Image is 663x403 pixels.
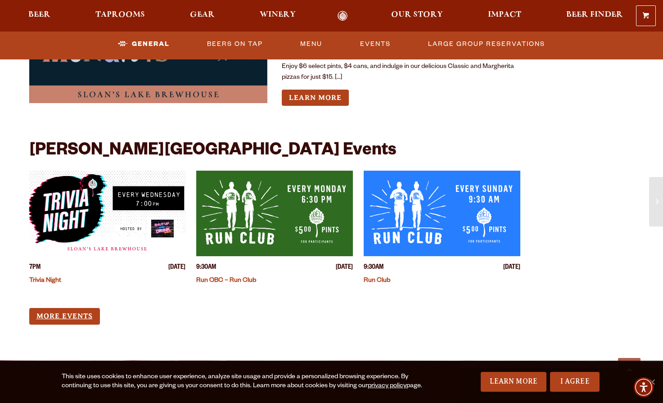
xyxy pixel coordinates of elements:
[196,171,353,256] a: View event details
[29,142,396,162] h2: [PERSON_NAME][GEOGRAPHIC_DATA] Events
[618,358,640,380] a: Scroll to top
[114,34,173,54] a: General
[424,34,549,54] a: Large Group Reservations
[391,11,443,18] span: Our Story
[168,263,185,273] span: [DATE]
[190,11,215,18] span: Gear
[297,34,326,54] a: Menu
[29,277,61,285] a: Trivia Night
[550,372,600,392] a: I Agree
[482,11,527,21] a: Impact
[634,377,654,397] div: Accessibility Menu
[203,34,266,54] a: Beers On Tap
[184,11,221,21] a: Gear
[336,263,353,273] span: [DATE]
[385,11,449,21] a: Our Story
[196,277,256,285] a: Run OBC – Run Club
[196,263,216,273] span: 9:30AM
[364,277,390,285] a: Run Club
[364,171,520,256] a: View event details
[566,11,623,18] span: Beer Finder
[368,383,406,390] a: privacy policy
[29,308,100,325] a: More Events (opens in a new window)
[62,373,433,391] div: This site uses cookies to enhance user experience, analyze site usage and provide a personalized ...
[325,11,359,21] a: Odell Home
[260,11,296,18] span: Winery
[29,263,41,273] span: 7PM
[364,263,383,273] span: 9:30AM
[90,11,151,21] a: Taprooms
[481,372,547,392] a: Learn More
[488,11,521,18] span: Impact
[254,11,302,21] a: Winery
[356,34,394,54] a: Events
[23,11,56,21] a: Beer
[560,11,629,21] a: Beer Finder
[95,11,145,18] span: Taprooms
[503,263,520,273] span: [DATE]
[28,11,50,18] span: Beer
[282,90,349,106] a: Learn more about Industry Monday
[29,171,186,256] a: View event details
